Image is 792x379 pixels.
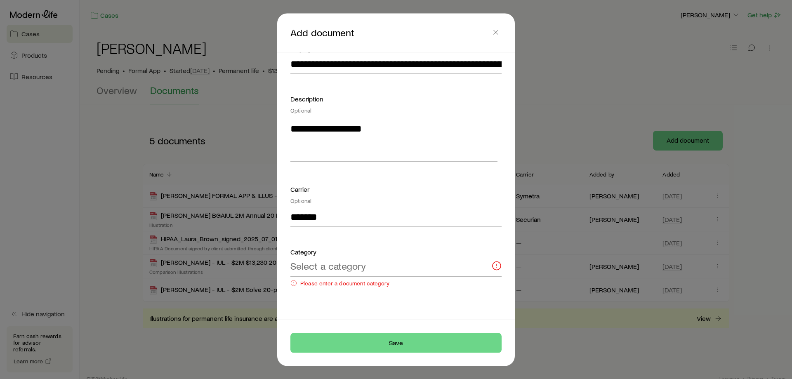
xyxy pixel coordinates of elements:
[290,26,490,39] p: Add document
[290,184,502,204] div: Carrier
[290,333,502,353] button: Save
[290,107,502,113] div: Optional
[290,247,502,257] div: Category
[290,197,502,204] div: Optional
[290,94,502,113] div: Description
[290,280,502,286] div: Please enter a document category
[290,260,366,272] p: Select a category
